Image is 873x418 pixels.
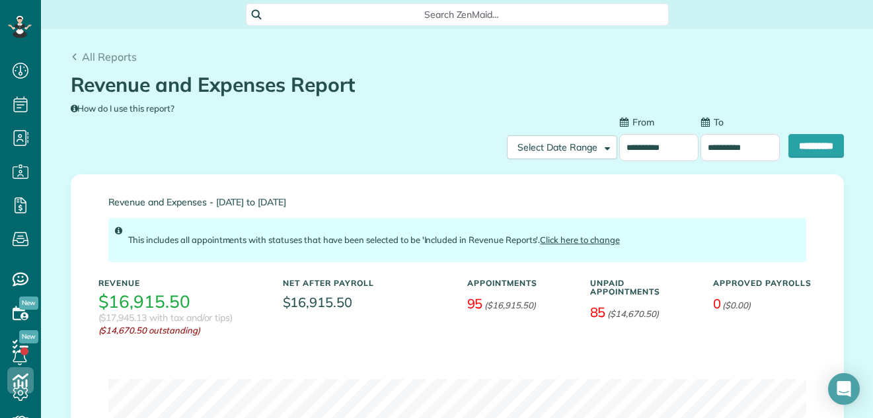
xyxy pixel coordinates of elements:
[722,300,751,310] em: ($0.00)
[507,135,617,159] button: Select Date Range
[98,324,263,337] em: ($14,670.50 outstanding)
[71,49,137,65] a: All Reports
[128,234,620,245] span: This includes all appointments with statuses that have been selected to be 'Included in Revenue R...
[619,116,654,129] label: From
[283,293,447,312] span: $16,915.50
[607,308,659,319] em: ($14,670.50)
[540,234,619,245] a: Click here to change
[71,74,834,96] h1: Revenue and Expenses Report
[108,197,806,207] span: Revenue and Expenses - [DATE] to [DATE]
[19,330,38,343] span: New
[467,295,483,312] span: 95
[467,279,570,287] h5: Appointments
[701,116,724,129] label: To
[283,279,374,287] h5: Net After Payroll
[19,296,38,310] span: New
[828,373,860,405] div: Open Intercom Messenger
[484,300,536,310] em: ($16,915.50)
[98,313,233,323] h3: ($17,945.13 with tax and/or tips)
[98,279,263,287] h5: Revenue
[713,295,721,312] span: 0
[82,50,137,63] span: All Reports
[590,304,606,320] span: 85
[517,141,597,153] span: Select Date Range
[71,103,174,114] a: How do I use this report?
[713,279,816,287] h5: Approved Payrolls
[98,293,191,312] h3: $16,915.50
[590,279,693,296] h5: Unpaid Appointments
